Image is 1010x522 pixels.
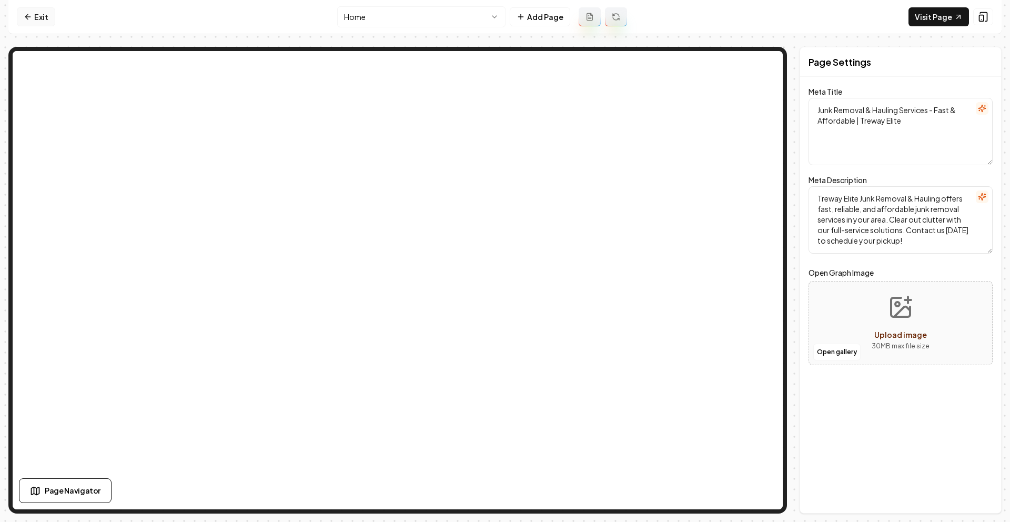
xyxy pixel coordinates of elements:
button: Regenerate page [605,7,627,26]
p: 30 MB max file size [872,341,930,352]
label: Open Graph Image [809,266,993,279]
button: Open gallery [813,344,861,360]
span: Upload image [874,330,927,339]
span: Page Navigator [45,485,100,496]
button: Upload image [863,286,938,360]
a: Visit Page [908,7,969,26]
button: Add Page [510,7,570,26]
label: Meta Description [809,175,867,185]
button: Page Navigator [19,478,112,503]
label: Meta Title [809,87,842,96]
button: Add admin page prompt [579,7,601,26]
h2: Page Settings [809,55,871,69]
a: Exit [17,7,55,26]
